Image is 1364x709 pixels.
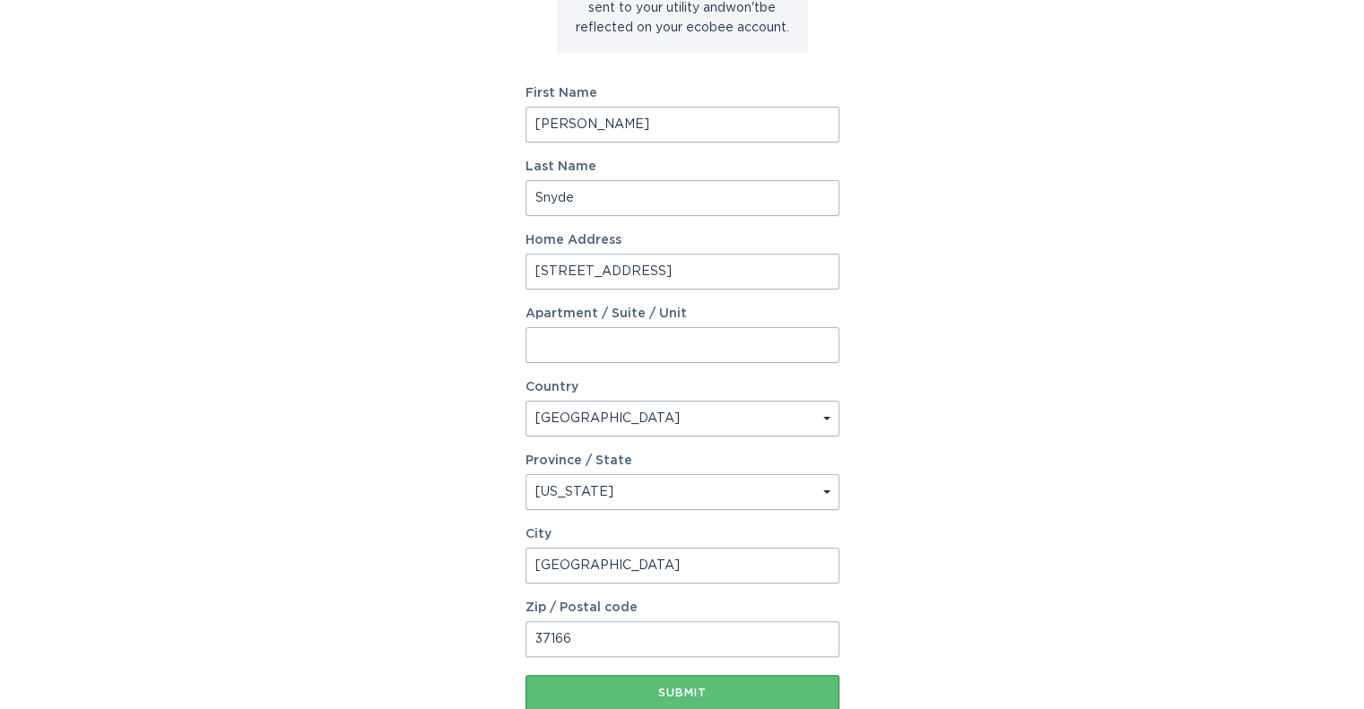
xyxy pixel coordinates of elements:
[526,87,839,99] label: First Name
[526,381,578,393] label: Country
[526,528,839,540] label: City
[526,601,839,614] label: Zip / Postal code
[526,454,632,467] label: Province / State
[526,160,839,173] label: Last Name
[534,687,830,698] div: Submit
[526,234,839,246] label: Home Address
[526,307,839,320] label: Apartment / Suite / Unit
